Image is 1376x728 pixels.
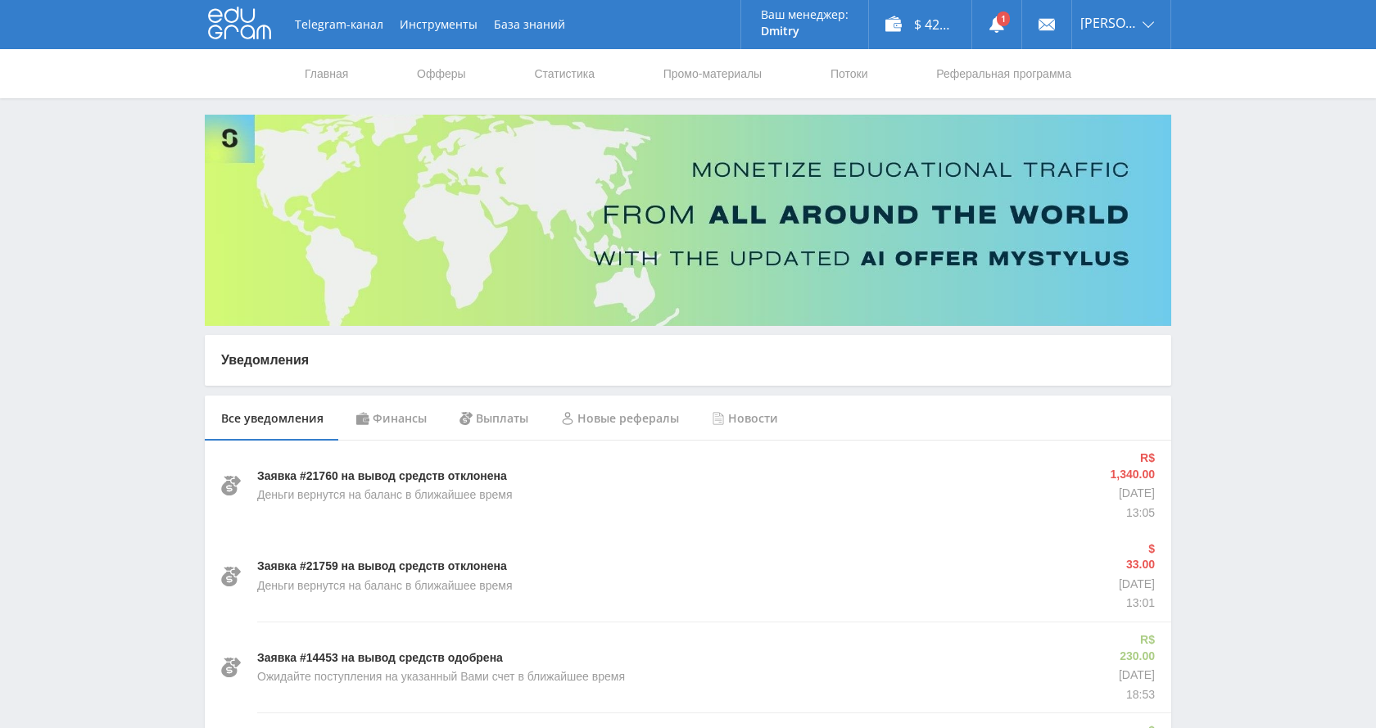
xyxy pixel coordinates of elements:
[257,650,503,667] p: Заявка #14453 на вывод средств одобрена
[935,49,1073,98] a: Реферальная программа
[761,8,849,21] p: Ваш менеджер:
[1119,595,1155,612] p: 13:01
[257,468,507,485] p: Заявка #21760 на вывод средств отклонена
[1109,667,1155,684] p: [DATE]
[1102,486,1155,502] p: [DATE]
[829,49,870,98] a: Потоки
[545,396,695,441] div: Новые рефералы
[257,578,512,595] p: Деньги вернутся на баланс в ближайшее время
[1102,505,1155,522] p: 13:05
[205,115,1171,326] img: Banner
[205,396,340,441] div: Все уведомления
[1109,632,1155,664] p: R$ 230.00
[695,396,794,441] div: Новости
[443,396,545,441] div: Выплаты
[662,49,763,98] a: Промо-материалы
[303,49,350,98] a: Главная
[340,396,443,441] div: Финансы
[415,49,468,98] a: Офферы
[257,487,512,504] p: Деньги вернутся на баланс в ближайшее время
[761,25,849,38] p: Dmitry
[532,49,596,98] a: Статистика
[1119,541,1155,573] p: $ 33.00
[1119,577,1155,593] p: [DATE]
[1080,16,1138,29] span: [PERSON_NAME]
[1102,450,1155,482] p: R$ 1,340.00
[221,351,1155,369] p: Уведомления
[257,558,507,575] p: Заявка #21759 на вывод средств отклонена
[257,669,625,685] p: Ожидайте поступления на указанный Вами счет в ближайшее время
[1109,687,1155,703] p: 18:53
